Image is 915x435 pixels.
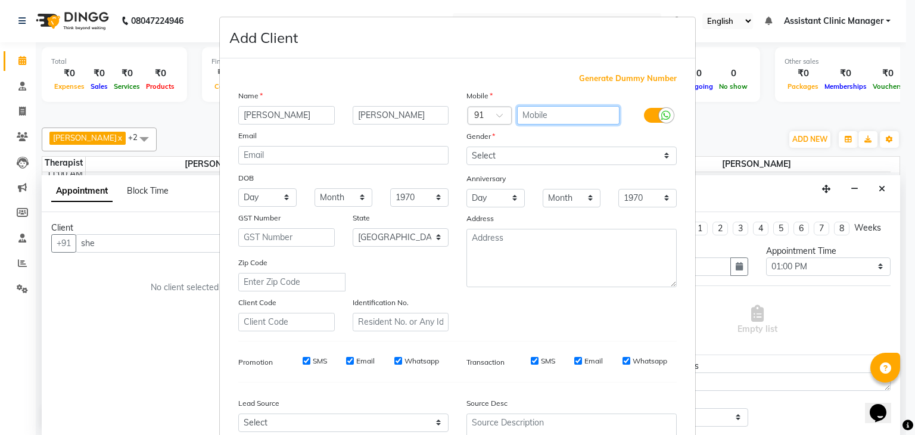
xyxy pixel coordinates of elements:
label: Mobile [466,91,493,101]
input: Email [238,146,449,164]
label: DOB [238,173,254,184]
input: Enter Zip Code [238,273,346,291]
label: Transaction [466,357,505,368]
input: First Name [238,106,335,125]
label: Gender [466,131,495,142]
label: Email [356,356,375,366]
label: Zip Code [238,257,267,268]
label: Whatsapp [633,356,667,366]
label: Promotion [238,357,273,368]
label: Name [238,91,263,101]
input: Resident No. or Any Id [353,313,449,331]
label: Email [238,130,257,141]
label: State [353,213,370,223]
label: GST Number [238,213,281,223]
label: Source Desc [466,398,508,409]
label: Identification No. [353,297,409,308]
input: Last Name [353,106,449,125]
label: Whatsapp [404,356,439,366]
span: Generate Dummy Number [579,73,677,85]
label: Email [584,356,603,366]
label: Anniversary [466,173,506,184]
input: Mobile [517,106,620,125]
input: Client Code [238,313,335,331]
h4: Add Client [229,27,298,48]
label: SMS [541,356,555,366]
label: SMS [313,356,327,366]
input: GST Number [238,228,335,247]
label: Client Code [238,297,276,308]
label: Lead Source [238,398,279,409]
label: Address [466,213,494,224]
